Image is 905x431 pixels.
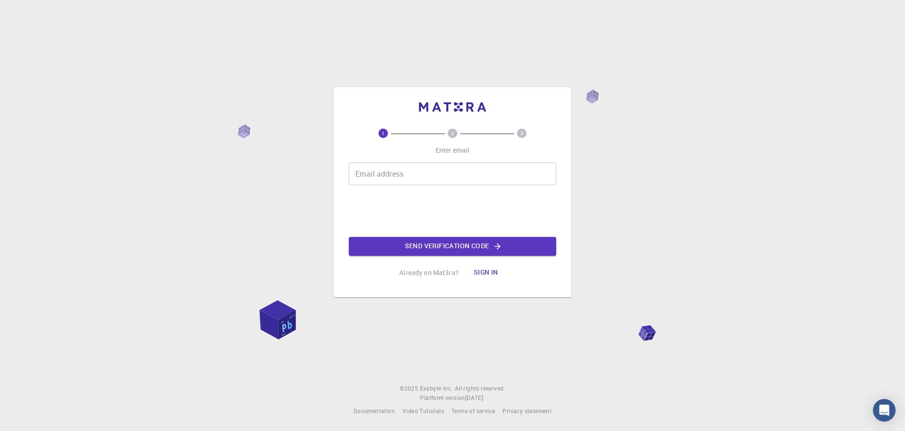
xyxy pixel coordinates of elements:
span: © 2025 [400,384,420,393]
span: All rights reserved. [455,384,505,393]
span: Terms of service [452,407,495,415]
div: Open Intercom Messenger [873,399,896,422]
text: 3 [520,130,523,137]
a: Privacy statement [502,407,551,416]
p: Enter email [436,146,470,155]
a: Video Tutorials [403,407,444,416]
span: Privacy statement [502,407,551,415]
span: Platform version [420,393,465,403]
a: Terms of service [452,407,495,416]
span: Exabyte Inc. [420,384,453,392]
a: Exabyte Inc. [420,384,453,393]
text: 2 [451,130,454,137]
a: [DATE]. [465,393,485,403]
button: Send verification code [349,237,556,256]
span: [DATE] . [465,394,485,401]
text: 1 [382,130,385,137]
button: Sign in [466,263,506,282]
span: Documentation [354,407,395,415]
span: Video Tutorials [403,407,444,415]
p: Already on Mat3ra? [399,268,459,277]
iframe: reCAPTCHA [381,193,524,229]
a: Documentation [354,407,395,416]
